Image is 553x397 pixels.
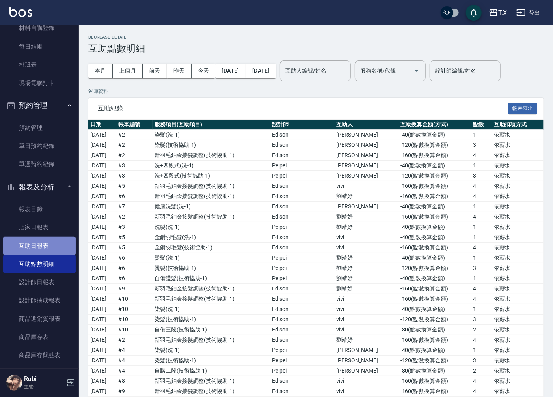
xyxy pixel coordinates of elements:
[3,19,76,37] a: 材料自購登錄
[492,294,544,304] td: 依薪水
[492,212,544,222] td: 依薪水
[270,294,334,304] td: Edison
[508,103,538,115] button: 報表匯出
[334,191,398,202] td: 劉靖妤
[88,253,116,263] td: [DATE]
[471,273,492,284] td: 1
[398,222,471,232] td: -40 ( 點數換算金額 )
[116,191,153,202] td: # 6
[153,386,270,397] td: 新羽毛鉑金接髮調整 ( 技術協助-1 )
[334,212,398,222] td: 劉靖妤
[398,253,471,263] td: -40 ( 點數換算金額 )
[270,263,334,273] td: Peipei
[270,335,334,345] td: Edison
[334,304,398,315] td: vivi
[466,5,482,21] button: save
[398,140,471,150] td: -120 ( 點數換算金額 )
[116,161,153,171] td: # 3
[398,150,471,161] td: -160 ( 點數換算金額 )
[334,232,398,243] td: vivi
[492,130,544,140] td: 依薪水
[492,191,544,202] td: 依薪水
[334,243,398,253] td: vivi
[153,202,270,212] td: 健康洗髮 ( 洗-1 )
[492,171,544,181] td: 依薪水
[3,255,76,273] a: 互助點數明細
[270,212,334,222] td: Edison
[471,181,492,191] td: 4
[398,386,471,397] td: -160 ( 點數換算金額 )
[492,325,544,335] td: 依薪水
[492,181,544,191] td: 依薪水
[116,273,153,284] td: # 6
[88,376,116,386] td: [DATE]
[270,181,334,191] td: Edison
[88,171,116,181] td: [DATE]
[153,376,270,386] td: 新羽毛鉑金接髮調整 ( 技術協助-1 )
[334,253,398,263] td: 劉靖妤
[98,105,508,112] span: 互助紀錄
[88,120,116,130] th: 日期
[116,386,153,397] td: # 9
[24,375,64,383] h5: Rubi
[270,253,334,263] td: Peipei
[492,335,544,345] td: 依薪水
[88,64,113,78] button: 本月
[88,386,116,397] td: [DATE]
[398,212,471,222] td: -160 ( 點數換算金額 )
[270,161,334,171] td: Peipei
[334,356,398,366] td: [PERSON_NAME]
[492,284,544,294] td: 依薪水
[398,191,471,202] td: -160 ( 點數換算金額 )
[88,35,544,40] h2: Decrease Detail
[88,304,116,315] td: [DATE]
[153,150,270,161] td: 新羽毛鉑金接髮調整 ( 技術協助-1 )
[116,284,153,294] td: # 9
[153,263,270,273] td: 燙髮 ( 技術協助-1 )
[116,356,153,366] td: # 4
[3,37,76,56] a: 每日結帳
[471,263,492,273] td: 3
[153,253,270,263] td: 燙髮 ( 洗-1 )
[192,64,216,78] button: 今天
[153,140,270,150] td: 染髮 ( 技術協助-1 )
[3,364,76,382] a: 店販抽成明細
[492,356,544,366] td: 依薪水
[471,120,492,130] th: 點數
[153,130,270,140] td: 染髮 ( 洗-1 )
[9,7,32,17] img: Logo
[116,232,153,243] td: # 5
[88,284,116,294] td: [DATE]
[471,140,492,150] td: 3
[3,273,76,291] a: 設計師日報表
[508,104,538,112] a: 報表匯出
[153,315,270,325] td: 染髮 ( 技術協助-1 )
[334,345,398,356] td: [PERSON_NAME]
[88,315,116,325] td: [DATE]
[334,150,398,161] td: [PERSON_NAME]
[471,232,492,243] td: 1
[492,243,544,253] td: 依薪水
[398,120,471,130] th: 互助換算金額(方式)
[88,335,116,345] td: [DATE]
[153,304,270,315] td: 染髮 ( 洗-1 )
[270,120,334,130] th: 設計師
[3,177,76,197] button: 報表及分析
[270,325,334,335] td: Edison
[270,202,334,212] td: Edison
[492,386,544,397] td: 依薪水
[88,150,116,161] td: [DATE]
[88,161,116,171] td: [DATE]
[471,335,492,345] td: 4
[398,161,471,171] td: -40 ( 點數換算金額 )
[471,315,492,325] td: 3
[270,376,334,386] td: Edison
[492,315,544,325] td: 依薪水
[471,253,492,263] td: 1
[153,212,270,222] td: 新羽毛鉑金接髮調整 ( 技術協助-1 )
[116,294,153,304] td: # 10
[398,243,471,253] td: -160 ( 點數換算金額 )
[116,243,153,253] td: # 5
[334,294,398,304] td: vivi
[116,212,153,222] td: # 2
